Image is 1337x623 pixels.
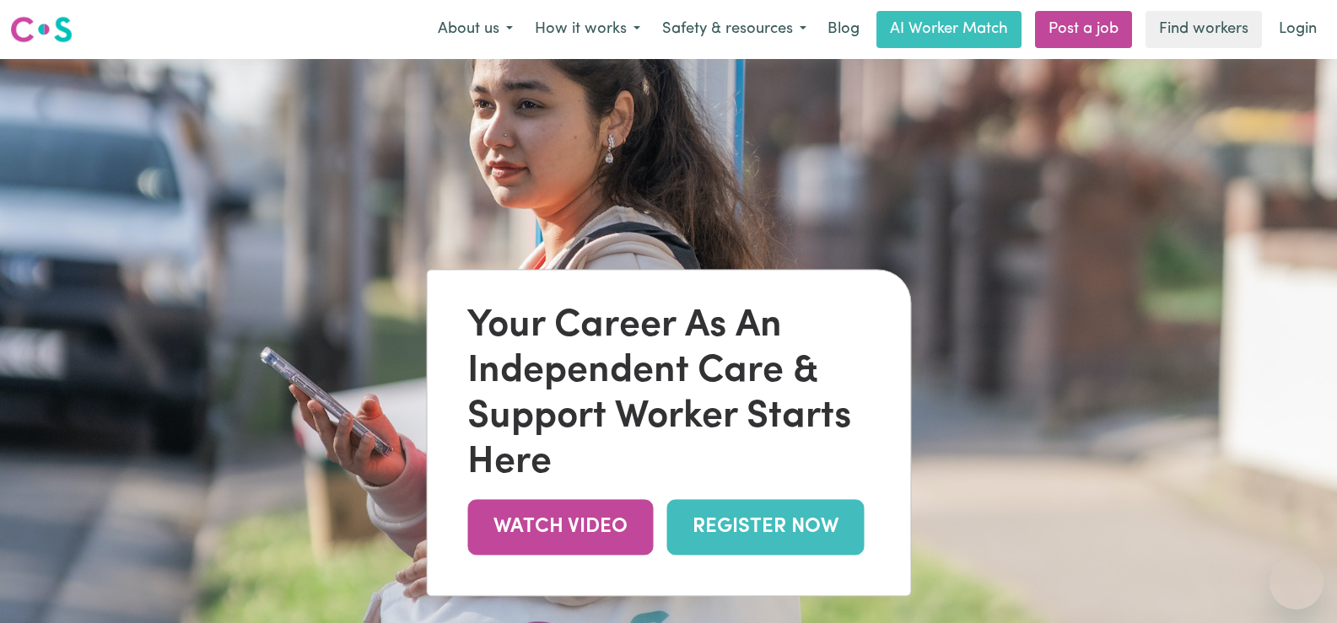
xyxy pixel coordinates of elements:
div: Your Career As An Independent Care & Support Worker Starts Here [467,304,870,486]
a: Post a job [1035,11,1132,48]
a: Find workers [1146,11,1262,48]
button: Safety & resources [651,12,817,47]
button: About us [427,12,524,47]
iframe: Button to launch messaging window [1270,556,1324,610]
a: Careseekers logo [10,10,73,49]
img: Careseekers logo [10,14,73,45]
a: Blog [817,11,870,48]
a: AI Worker Match [876,11,1022,48]
button: How it works [524,12,651,47]
a: WATCH VIDEO [467,500,653,555]
a: Login [1269,11,1327,48]
a: REGISTER NOW [666,500,864,555]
